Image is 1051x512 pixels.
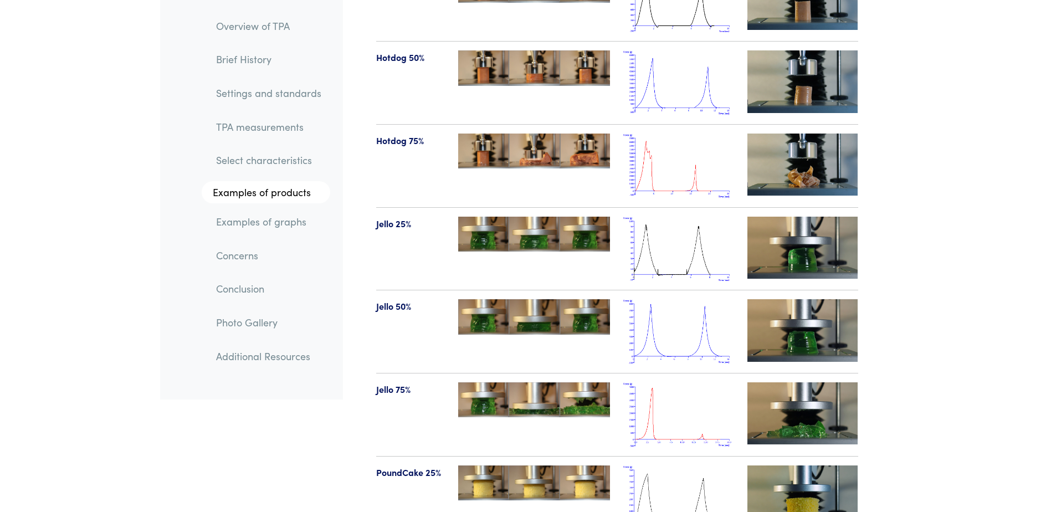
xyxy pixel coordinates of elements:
[623,382,734,447] img: jello_tpa_75.png
[458,382,610,417] img: jello-75-123-tpa.jpg
[376,382,445,397] p: Jello 75%
[207,209,330,234] a: Examples of graphs
[376,465,445,480] p: PoundCake 25%
[747,299,858,361] img: jello-videotn-50.jpg
[207,148,330,173] a: Select characteristics
[747,50,858,112] img: hotdog-videotn-50.jpg
[458,50,610,86] img: hotdog-50-123-tpa.jpg
[458,217,610,252] img: jello-25-123-tpa.jpg
[747,217,858,279] img: jello-videotn-25.jpg
[207,344,330,369] a: Additional Resources
[207,114,330,140] a: TPA measurements
[207,47,330,73] a: Brief History
[623,299,734,364] img: jello_tpa_50.png
[376,134,445,148] p: Hotdog 75%
[458,465,610,500] img: poundcake-25-123-tpa.jpg
[747,382,858,444] img: jello-videotn-75.jpg
[376,50,445,65] p: Hotdog 50%
[376,217,445,231] p: Jello 25%
[458,299,610,334] img: jello-50-123-tpa.jpg
[376,299,445,314] p: Jello 50%
[207,243,330,268] a: Concerns
[207,80,330,106] a: Settings and standards
[623,50,734,115] img: hotdog_tpa_50.png
[623,217,734,281] img: jello_tpa_25.png
[207,310,330,335] a: Photo Gallery
[458,134,610,168] img: hotdog-75-123-tpa.jpg
[202,182,330,204] a: Examples of products
[207,13,330,39] a: Overview of TPA
[747,134,858,196] img: hotdog-videotn-75.jpg
[207,277,330,302] a: Conclusion
[623,134,734,198] img: hotdog_tpa_75.png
